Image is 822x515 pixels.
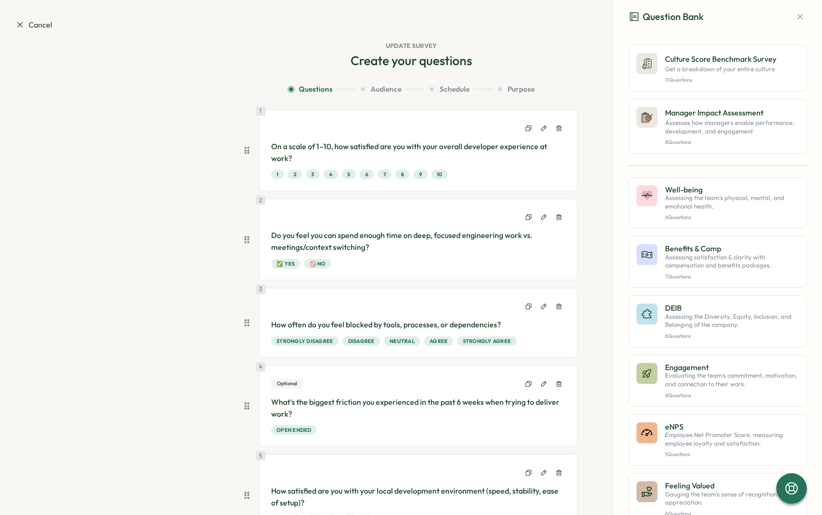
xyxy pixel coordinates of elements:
p: Assessing satisfaction & clarity with compensation and benefits packages. [665,253,799,270]
div: 2 [256,195,265,205]
p: Engagement [665,363,799,372]
span: Agree [430,337,448,345]
p: How satisfied are you with your local development environment (speed, stability, ease of setup)? [271,485,566,509]
span: Strongly Agree [463,337,511,345]
p: Gauging the team's sense of recognition and appreciation. [665,490,799,507]
p: Feeling Valued [665,481,799,490]
p: What’s the biggest friction you experienced in the past 6 weeks when trying to deliver work? [271,396,566,420]
p: 7 Questions [665,274,799,280]
p: Culture Score Benchmark Survey [665,53,799,65]
div: 5 [256,451,265,460]
span: ✅ Yes [276,259,294,268]
p: eNPS [665,422,799,431]
p: 6 Questions [665,214,799,220]
p: 6 Questions [665,333,799,339]
button: Purpose [496,84,535,95]
span: Purpose [508,84,535,95]
div: Optional [271,379,303,389]
h2: Create your questions [351,52,472,69]
span: 6 [365,170,368,179]
span: 🚫 No [310,259,326,268]
p: Well-being [665,185,799,194]
span: 8 [401,170,404,179]
span: Neutral [390,337,415,345]
div: 4 [256,362,265,372]
span: Disagree [348,337,375,345]
p: On a scale of 1–10, how satisfied are you with your overall developer experience at work? [271,141,566,164]
p: 1 Questions [665,451,799,458]
h1: Update Survey [15,42,807,50]
p: Manager Impact Assessment [665,107,799,119]
button: Questions [287,84,355,95]
button: DEIBAssessing the Diversity, Equity, Inclusion, and Belonging of the company.6Questions [628,296,807,347]
p: Benefits & Comp [665,244,799,253]
span: 7 [383,170,386,179]
button: Well-beingAssessing the team's physical, mental, and emotional health.6Questions [628,177,807,229]
p: 6 Questions [665,392,799,399]
span: Audience [371,84,401,95]
span: 1 [276,170,278,179]
p: 8 Questions [665,139,799,145]
div: 3 [256,285,265,294]
button: Audience [359,84,424,95]
p: Evaluating the team's commitment, motivation, and connection to their work. [665,372,799,388]
p: How often do you feel blocked by tools, processes, or dependencies? [271,319,566,331]
img: Manager Impact Assessment [640,111,654,124]
button: Schedule [428,84,492,95]
p: Assessing the team's physical, mental, and emotional health. [665,194,799,210]
div: 1 [256,106,265,116]
h3: Question Bank [628,10,704,24]
p: Get a breakdown of your entire culture [665,65,799,74]
span: 3 [311,170,314,179]
span: 4 [329,170,333,179]
p: Assessing the Diversity, Equity, Inclusion, and Belonging of the company. [665,313,799,329]
p: 11 Questions [665,77,799,83]
span: 9 [419,170,422,179]
a: Cancel [15,19,52,31]
p: DEIB [665,304,799,312]
button: EngagementEvaluating the team's commitment, motivation, and connection to their work.6Questions [628,355,807,407]
span: Strongly Disagree [276,337,333,345]
span: Questions [299,84,333,95]
span: Schedule [440,84,470,95]
p: Do you feel you can spend enough time on deep, focused engineering work vs. meetings/context swit... [271,229,566,253]
span: 5 [347,170,350,179]
button: eNPSEmployee Net Promoter Score, measuring employee loyalty and satisfaction.1Questions [628,414,807,466]
button: Benefits & CompAssessing satisfaction & clarity with compensation and benefits packages.7Questions [628,236,807,288]
p: Employee Net Promoter Score, measuring employee loyalty and satisfaction. [665,431,799,448]
span: 2 [294,170,296,179]
p: Assesses how managers enable performance, development, and engagement [665,119,799,135]
span: 10 [437,170,442,179]
span: Open ended [276,426,312,434]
